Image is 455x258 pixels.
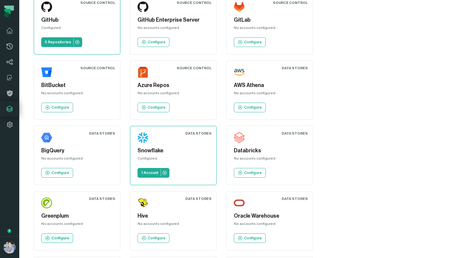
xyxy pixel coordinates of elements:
[138,221,209,228] div: No accounts configured
[41,67,52,78] img: BitBucket
[234,132,245,143] img: Databricks
[138,25,209,33] div: No accounts configured
[51,105,69,110] p: Configure
[138,132,148,143] img: Snowflake
[45,40,71,45] p: 5 Repositories
[138,81,209,89] h5: Azure Repos
[41,37,82,47] a: 5 Repositories
[244,170,262,175] p: Configure
[41,132,52,143] img: BigQuery
[41,2,52,12] img: GitHub
[138,103,169,112] a: Configure
[148,40,166,45] p: Configure
[148,236,166,241] p: Configure
[41,221,113,228] div: No accounts configured
[177,66,212,70] div: Source Control
[234,91,305,98] div: No accounts configured
[41,233,73,243] a: Configure
[234,197,245,208] img: Oracle Warehouse
[234,37,266,47] a: Configure
[138,168,169,178] a: 1 Account
[41,147,113,155] h5: BigQuery
[234,16,305,24] h5: GitLab
[185,196,212,201] div: Data Stores
[234,156,305,163] div: No accounts configured
[41,81,113,89] h5: BitBucket
[234,212,305,220] h5: Oracle Warehouse
[138,156,209,163] div: Configured
[148,105,166,110] p: Configure
[234,2,245,12] img: GitLab
[51,236,69,241] p: Configure
[138,197,148,208] img: Hive
[41,16,113,24] h5: GitHub
[89,131,115,136] div: Data Stores
[41,212,113,220] h5: Greenplum
[138,212,209,220] h5: Hive
[282,196,308,201] div: Data Stores
[80,0,115,5] div: Source Control
[282,131,308,136] div: Data Stores
[138,147,209,155] h5: Snowflake
[7,228,12,234] div: Tooltip anchor
[273,0,308,5] div: Source Control
[138,67,148,78] img: Azure Repos
[234,221,305,228] div: No accounts configured
[41,197,52,208] img: Greenplum
[80,66,115,70] div: Source Control
[138,233,169,243] a: Configure
[234,147,305,155] h5: Databricks
[138,16,209,24] h5: GitHub Enterprise Server
[177,0,212,5] div: Source Control
[41,156,113,163] div: No accounts configured
[41,168,73,178] a: Configure
[41,25,113,33] div: Configured
[51,170,69,175] p: Configure
[234,233,266,243] a: Configure
[244,40,262,45] p: Configure
[244,105,262,110] p: Configure
[138,91,209,98] div: No accounts configured
[234,67,245,78] img: AWS Athena
[89,196,115,201] div: Data Stores
[138,2,148,12] img: GitHub Enterprise Server
[4,241,16,253] img: avatar of Alon Nafta
[41,103,73,112] a: Configure
[138,37,169,47] a: Configure
[244,236,262,241] p: Configure
[234,103,266,112] a: Configure
[141,170,158,175] p: 1 Account
[234,25,305,33] div: No accounts configured
[41,91,113,98] div: No accounts configured
[234,81,305,89] h5: AWS Athena
[185,131,212,136] div: Data Stores
[234,168,266,178] a: Configure
[282,66,308,70] div: Data Stores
